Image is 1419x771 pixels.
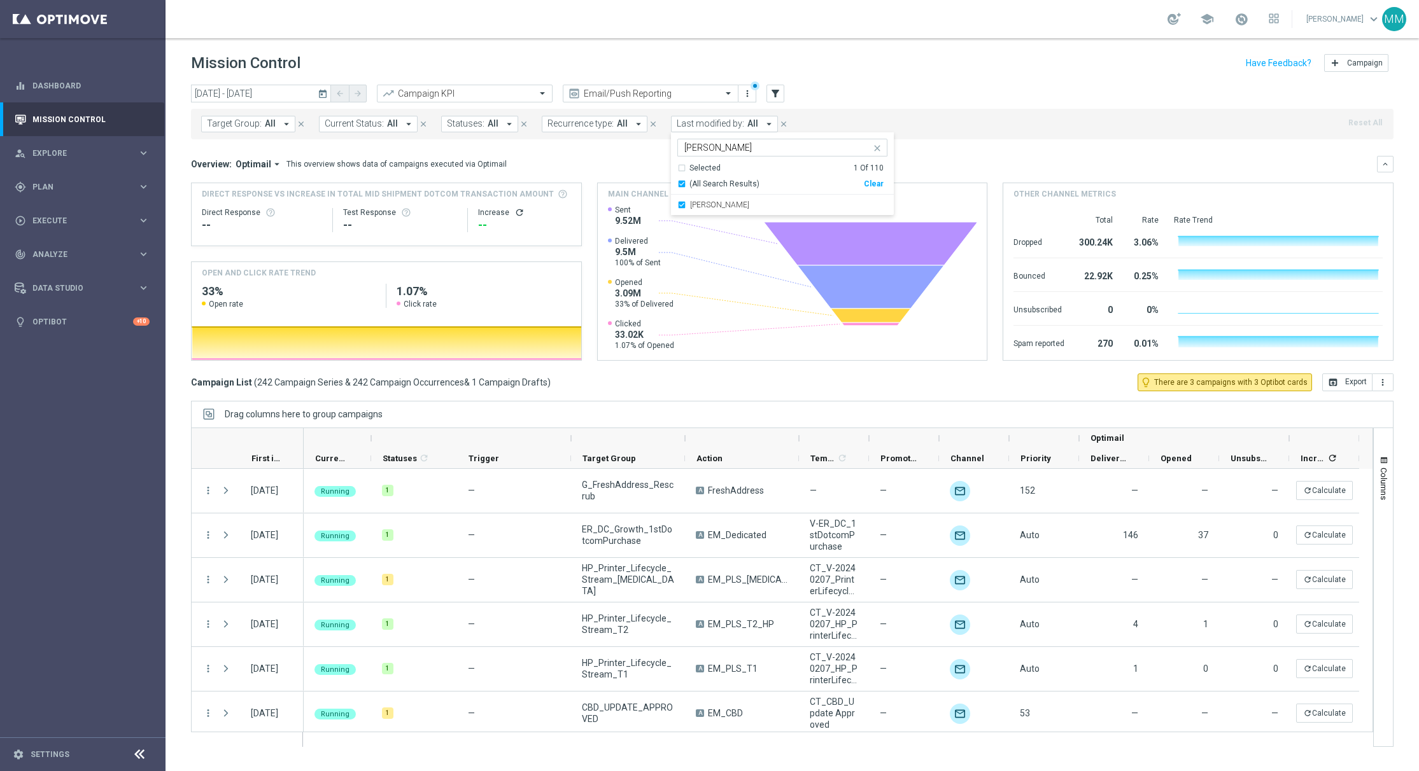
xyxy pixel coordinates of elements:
button: close [295,117,307,131]
i: more_vert [202,707,214,719]
label: [PERSON_NAME] [690,201,749,209]
i: arrow_drop_down [763,118,775,130]
div: -- [343,218,458,233]
span: A [696,665,704,672]
ng-select: Mary Musialowski [671,139,894,216]
button: Data Studio keyboard_arrow_right [14,283,150,293]
i: refresh [1303,664,1312,673]
i: more_vert [202,663,214,674]
h4: Main channel metrics [608,188,705,200]
div: Optibot [15,305,150,338]
span: A [696,709,704,717]
div: Press SPACE to select this row. [304,469,1359,513]
span: 3.09M [615,288,674,299]
div: Rate Trend [1174,215,1383,225]
span: G_FreshAddress_Rescrub [582,479,674,502]
button: open_in_browser Export [1322,373,1373,391]
button: add Campaign [1324,54,1388,72]
h2: 33% [202,284,376,299]
span: Statuses: [447,118,484,129]
span: 37 [1198,530,1208,540]
button: arrow_forward [349,85,367,102]
span: Templates [810,454,835,463]
i: close [297,120,306,128]
span: All [747,118,758,129]
button: gps_fixed Plan keyboard_arrow_right [14,182,150,192]
button: play_circle_outline Execute keyboard_arrow_right [14,216,150,226]
div: Data Studio [15,282,138,294]
div: Press SPACE to select this row. [192,647,304,691]
span: EM_PLS_T1 [708,663,758,674]
span: Running [321,532,349,540]
span: Statuses [383,454,417,463]
span: All [265,118,276,129]
span: school [1200,12,1214,26]
span: ( [254,377,257,388]
button: filter_alt [766,85,784,102]
span: Delivered [1091,454,1127,463]
span: — [810,485,817,496]
span: ER_DC_Growth_1stDotcomPurchase [582,524,674,546]
i: preview [568,87,581,100]
span: — [880,529,887,541]
span: 152 [1020,485,1035,496]
div: Direct Response [202,207,322,218]
i: more_vert [202,574,214,585]
div: Unsubscribed [1013,298,1064,319]
div: 22.92K [1080,265,1113,285]
i: keyboard_arrow_down [1381,160,1390,169]
i: refresh [1327,453,1338,463]
span: — [1271,485,1278,496]
button: Recurrence type: All arrow_drop_down [542,116,647,132]
div: MM [1382,7,1406,31]
span: Auto [1020,530,1040,540]
input: Select date range [191,85,331,102]
i: more_vert [1378,377,1388,387]
div: 13 Oct 2025, Monday [251,574,278,585]
span: There are 3 campaigns with 3 Optibot cards [1154,377,1308,388]
span: 1.07% of Opened [615,340,674,351]
div: 0% [1128,298,1159,319]
ng-select: Email/Push Reporting [563,85,738,102]
i: today [318,88,329,99]
i: add [1330,58,1340,68]
colored-tag: Running [314,485,356,497]
i: refresh [1303,531,1312,539]
i: gps_fixed [15,181,26,193]
i: refresh [1303,486,1312,495]
span: Channel [950,454,984,463]
i: arrow_drop_down [281,118,292,130]
a: [PERSON_NAME]keyboard_arrow_down [1305,10,1382,29]
div: Row Groups [225,409,383,419]
div: Dropped [1013,231,1064,251]
span: — [1131,574,1138,585]
button: close [647,117,659,131]
span: — [468,530,475,540]
span: Priority [1020,454,1051,463]
div: Optimail [950,570,970,590]
i: more_vert [202,618,214,630]
div: 1 [382,485,393,496]
span: Optimail [236,158,271,170]
img: Optimail [950,525,970,546]
h1: Mission Control [191,54,300,73]
span: Delivered [615,236,661,246]
span: 1 Campaign Drafts [472,377,547,388]
colored-tag: Running [314,574,356,586]
div: Press SPACE to select this row. [304,691,1359,736]
span: Promotions [880,454,917,463]
i: open_in_browser [1328,377,1338,387]
i: arrow_drop_down [403,118,414,130]
span: 1 [1203,619,1208,629]
span: Opened [1161,454,1192,463]
span: — [880,574,887,585]
multiple-options-button: Export to CSV [1322,377,1394,387]
div: 0.01% [1128,332,1159,352]
span: Clicked [615,319,674,329]
ng-dropdown-panel: Options list [671,163,894,216]
div: 1 [382,618,393,630]
span: Columns [1379,468,1389,500]
button: refreshCalculate [1296,615,1353,634]
div: Selected [689,163,721,174]
button: close [518,117,530,131]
